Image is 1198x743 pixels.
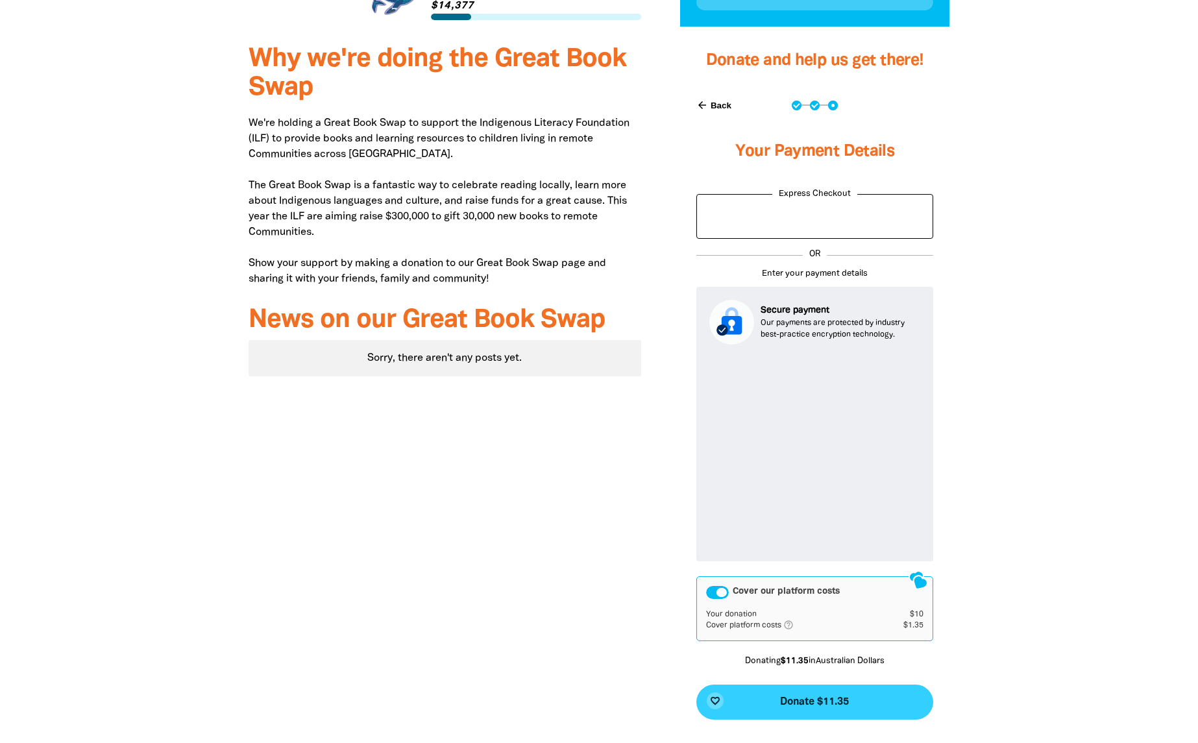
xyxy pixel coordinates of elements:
div: Paginated content [249,340,641,376]
td: $1.35 [883,620,923,631]
i: favorite_border [710,696,720,706]
h3: Your Payment Details [696,126,933,178]
td: Cover platform costs [706,620,883,631]
i: help_outlined [783,620,804,630]
p: Donating in Australian Dollars [696,655,933,668]
span: Donate $11.35 [780,697,849,707]
iframe: PayPal-paypal [703,201,926,230]
h3: News on our Great Book Swap [249,306,641,335]
td: Your donation [706,609,883,620]
p: We're holding a Great Book Swap to support the Indigenous Literacy Foundation (ILF) to provide bo... [249,116,641,287]
p: Enter your payment details [696,268,933,281]
button: Navigate to step 1 of 3 to enter your donation amount [792,101,801,110]
button: Navigate to step 2 of 3 to enter your details [810,101,820,110]
button: Navigate to step 3 of 3 to enter your payment details [828,101,838,110]
button: Cover our platform costs [706,586,729,599]
p: OR [803,249,827,262]
button: favorite_borderDonate $11.35 [696,685,933,720]
div: Sorry, there aren't any posts yet. [249,340,641,376]
span: Why we're doing the Great Book Swap [249,47,626,100]
button: Back [691,94,737,116]
i: arrow_back [696,99,708,111]
p: Secure payment [761,304,920,317]
span: Donate and help us get there! [706,53,924,68]
legend: Express Checkout [772,188,857,201]
p: Our payments are protected by industry best-practice encryption technology. [761,317,920,341]
td: $10 [883,609,923,620]
iframe: Secure payment input frame [707,355,923,551]
b: $11.35 [781,657,809,665]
